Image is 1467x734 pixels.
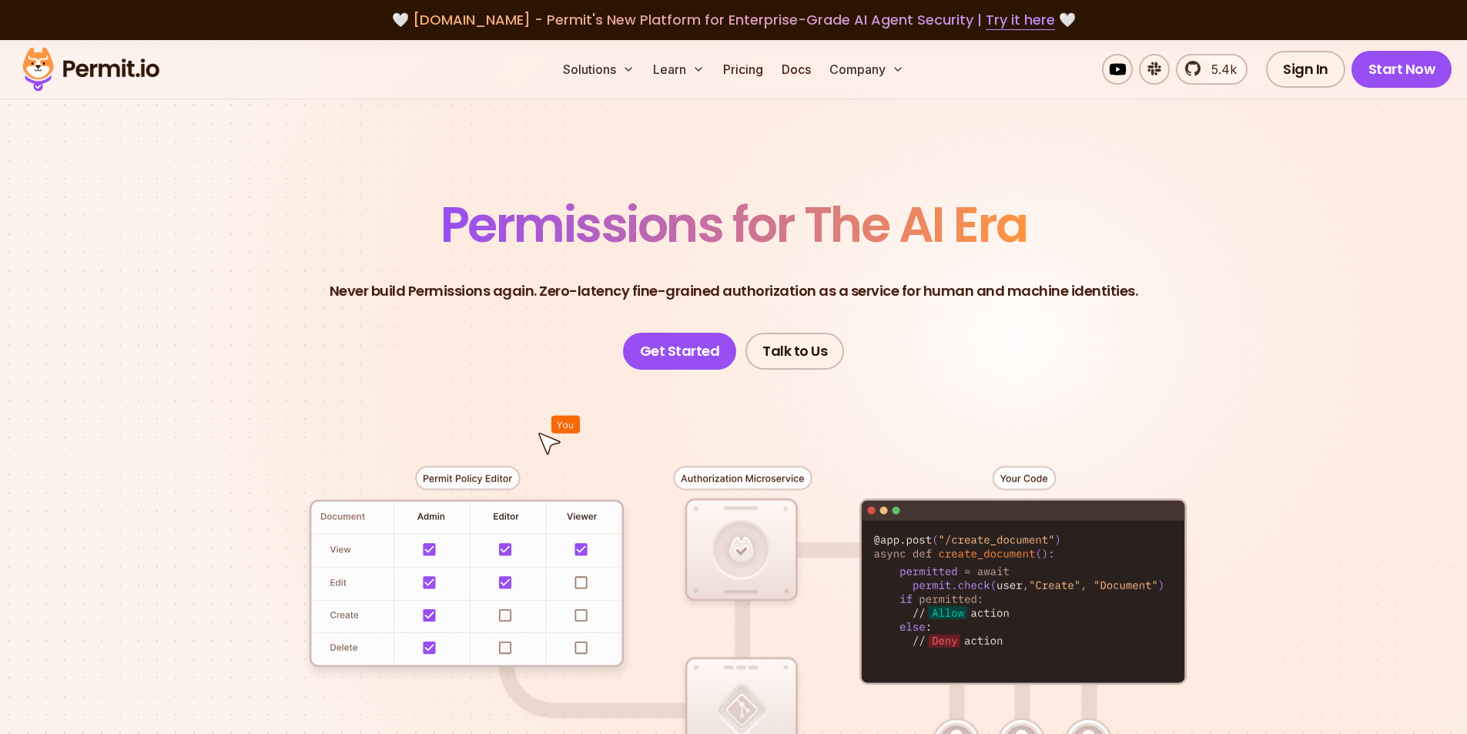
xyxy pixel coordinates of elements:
[986,10,1055,30] a: Try it here
[775,54,817,85] a: Docs
[1176,54,1248,85] a: 5.4k
[37,9,1430,31] div: 🤍 🤍
[823,54,910,85] button: Company
[745,333,844,370] a: Talk to Us
[623,333,737,370] a: Get Started
[717,54,769,85] a: Pricing
[1351,51,1452,88] a: Start Now
[1202,60,1237,79] span: 5.4k
[440,190,1027,259] span: Permissions for The AI Era
[557,54,641,85] button: Solutions
[330,280,1138,302] p: Never build Permissions again. Zero-latency fine-grained authorization as a service for human and...
[413,10,1055,29] span: [DOMAIN_NAME] - Permit's New Platform for Enterprise-Grade AI Agent Security |
[647,54,711,85] button: Learn
[15,43,166,96] img: Permit logo
[1266,51,1345,88] a: Sign In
